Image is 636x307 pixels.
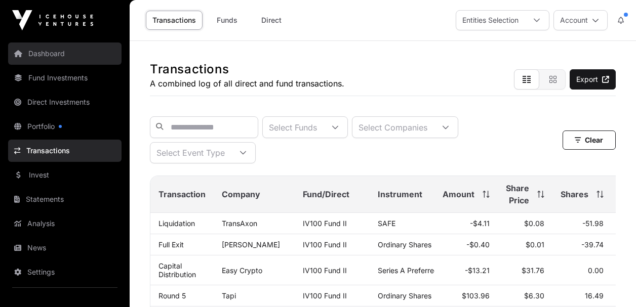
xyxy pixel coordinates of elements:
a: IV100 Fund II [303,219,347,228]
a: Direct Investments [8,91,122,113]
a: Liquidation [158,219,195,228]
a: Easy Crypto [222,266,262,275]
a: IV100 Fund II [303,240,347,249]
span: Instrument [378,188,422,200]
a: TransAxon [222,219,257,228]
a: News [8,237,122,259]
a: IV100 Fund II [303,291,347,300]
a: IV100 Fund II [303,266,347,275]
span: Fund/Direct [303,188,349,200]
td: $103.96 [434,285,498,306]
span: Share Price [506,182,529,206]
a: Settings [8,261,122,283]
a: Full Exit [158,240,184,249]
a: Statements [8,188,122,210]
a: Tapi [222,291,236,300]
span: -39.74 [581,240,604,249]
div: Select Companies [352,117,433,138]
span: Series A Preferred Share [378,266,460,275]
span: Amount [443,188,474,200]
img: Icehouse Ventures Logo [12,10,93,30]
button: Clear [563,130,616,150]
a: Analysis [8,212,122,235]
span: $0.08 [524,219,544,228]
td: -$4.11 [434,213,498,234]
span: $0.01 [526,240,544,249]
span: 16.49 [585,291,604,300]
button: Account [553,10,608,30]
a: Transactions [146,11,203,30]
span: $31.76 [522,266,544,275]
a: Round 5 [158,291,186,300]
a: Funds [207,11,247,30]
div: Select Funds [263,117,323,138]
a: Dashboard [8,42,122,65]
p: A combined log of all direct and fund transactions. [150,77,344,90]
div: Entities Selection [456,11,525,30]
span: Transaction [158,188,206,200]
span: Ordinary Shares [378,240,431,249]
iframe: Chat Widget [585,258,636,307]
a: Invest [8,164,122,186]
a: [PERSON_NAME] [222,240,280,249]
h1: Transactions [150,61,344,77]
a: Fund Investments [8,67,122,89]
span: $6.30 [524,291,544,300]
span: Ordinary Shares [378,291,431,300]
a: Capital Distribution [158,261,196,279]
a: Transactions [8,140,122,162]
span: SAFE [378,219,395,228]
span: Shares [561,188,588,200]
span: -51.98 [582,219,604,228]
a: Portfolio [8,115,122,138]
div: Select Event Type [150,143,231,163]
a: Export [570,69,616,90]
td: -$13.21 [434,255,498,285]
a: Direct [251,11,292,30]
td: -$0.40 [434,234,498,255]
span: Company [222,188,260,200]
